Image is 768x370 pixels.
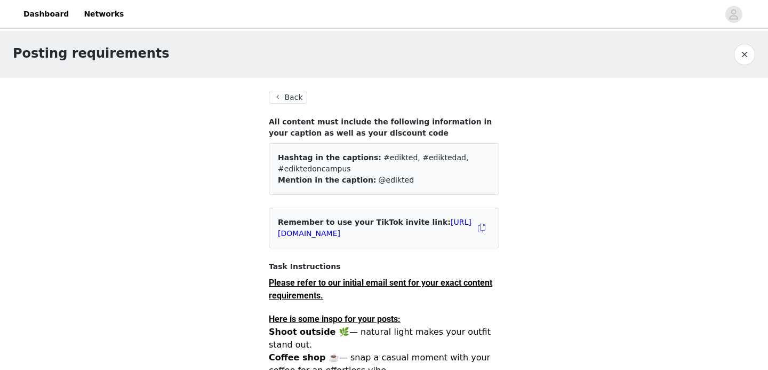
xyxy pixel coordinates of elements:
a: Networks [77,2,130,26]
span: Remember to use your TikTok invite link: [278,218,471,238]
strong: Coffee shop ☕️ [269,352,339,363]
button: Back [269,91,307,104]
div: avatar [729,6,739,23]
span: @edikted [379,176,414,184]
span: Mention in the caption: [278,176,376,184]
h1: Posting requirements [13,44,170,63]
h4: All content must include the following information in your caption as well as your discount code [269,116,499,139]
span: — natural light makes your outfit stand out. [269,327,491,350]
span: Hashtag in the captions: [278,153,381,162]
a: Dashboard [17,2,75,26]
strong: Shoot outside 🌿 [269,327,349,337]
h4: Task Instructions [269,261,499,272]
strong: Please refer to our initial email sent for your exact content requirements. [269,278,492,301]
strong: Here is some inspo for your posts: [269,314,401,324]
